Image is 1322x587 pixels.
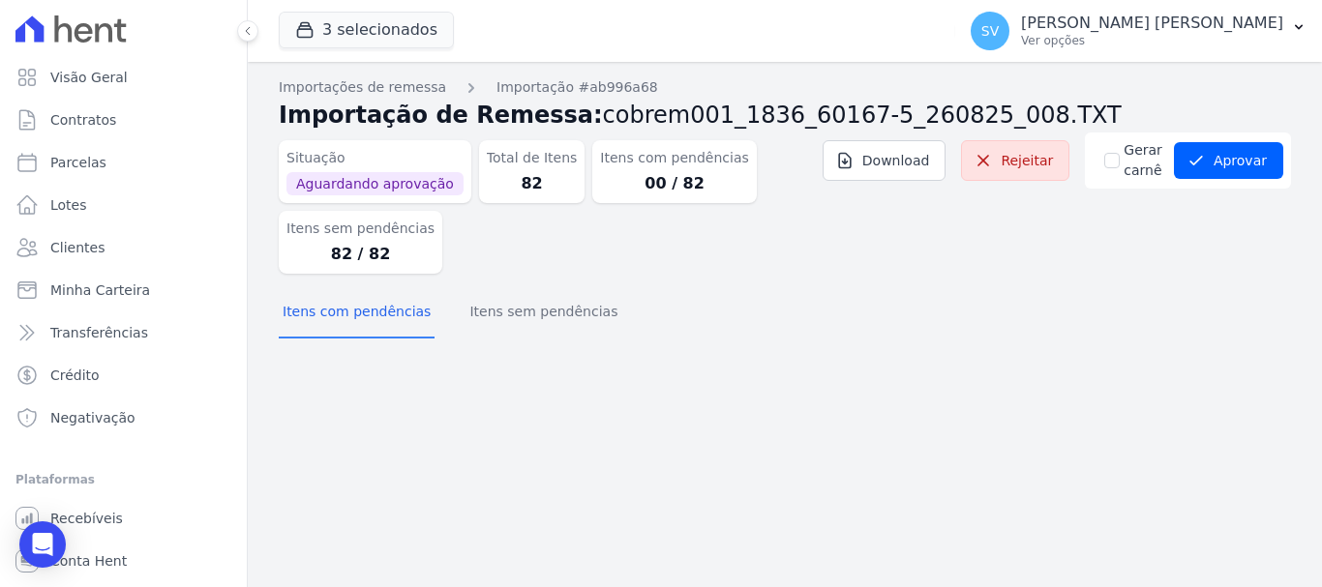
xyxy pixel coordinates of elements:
a: Conta Hent [8,542,239,580]
dd: 82 [487,172,578,195]
span: Recebíveis [50,509,123,528]
div: Plataformas [15,468,231,491]
span: cobrem001_1836_60167-5_260825_008.TXT [603,102,1122,129]
a: Parcelas [8,143,239,182]
span: Crédito [50,366,100,385]
span: Conta Hent [50,551,127,571]
dt: Itens com pendências [600,148,748,168]
p: [PERSON_NAME] [PERSON_NAME] [1021,14,1283,33]
div: Open Intercom Messenger [19,521,66,568]
a: Transferências [8,313,239,352]
label: Gerar carnê [1124,140,1162,181]
dt: Situação [286,148,464,168]
a: Lotes [8,186,239,224]
a: Negativação [8,398,239,437]
span: Lotes [50,195,87,215]
a: Importação #ab996a68 [496,77,658,98]
a: Rejeitar [961,140,1069,181]
span: Parcelas [50,153,106,172]
span: Aguardando aprovação [286,172,464,195]
a: Crédito [8,356,239,395]
h2: Importação de Remessa: [279,98,1291,132]
a: Visão Geral [8,58,239,97]
dt: Total de Itens [487,148,578,168]
span: Negativação [50,408,135,427]
span: Contratos [50,110,116,130]
a: Contratos [8,101,239,139]
button: SV [PERSON_NAME] [PERSON_NAME] Ver opções [955,4,1322,58]
a: Download [823,140,946,181]
a: Clientes [8,228,239,267]
span: Transferências [50,323,148,342]
a: Importações de remessa [279,77,446,98]
button: Itens sem pendências [466,288,621,338]
span: Visão Geral [50,68,128,87]
a: Minha Carteira [8,271,239,309]
span: Clientes [50,238,105,257]
dd: 82 / 82 [286,243,435,266]
button: 3 selecionados [279,12,454,48]
p: Ver opções [1021,33,1283,48]
span: Minha Carteira [50,280,150,300]
nav: Breadcrumb [279,77,1291,98]
span: SV [981,24,999,38]
dt: Itens sem pendências [286,219,435,239]
button: Aprovar [1174,142,1283,179]
dd: 00 / 82 [600,172,748,195]
button: Itens com pendências [279,288,435,338]
a: Recebíveis [8,499,239,538]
